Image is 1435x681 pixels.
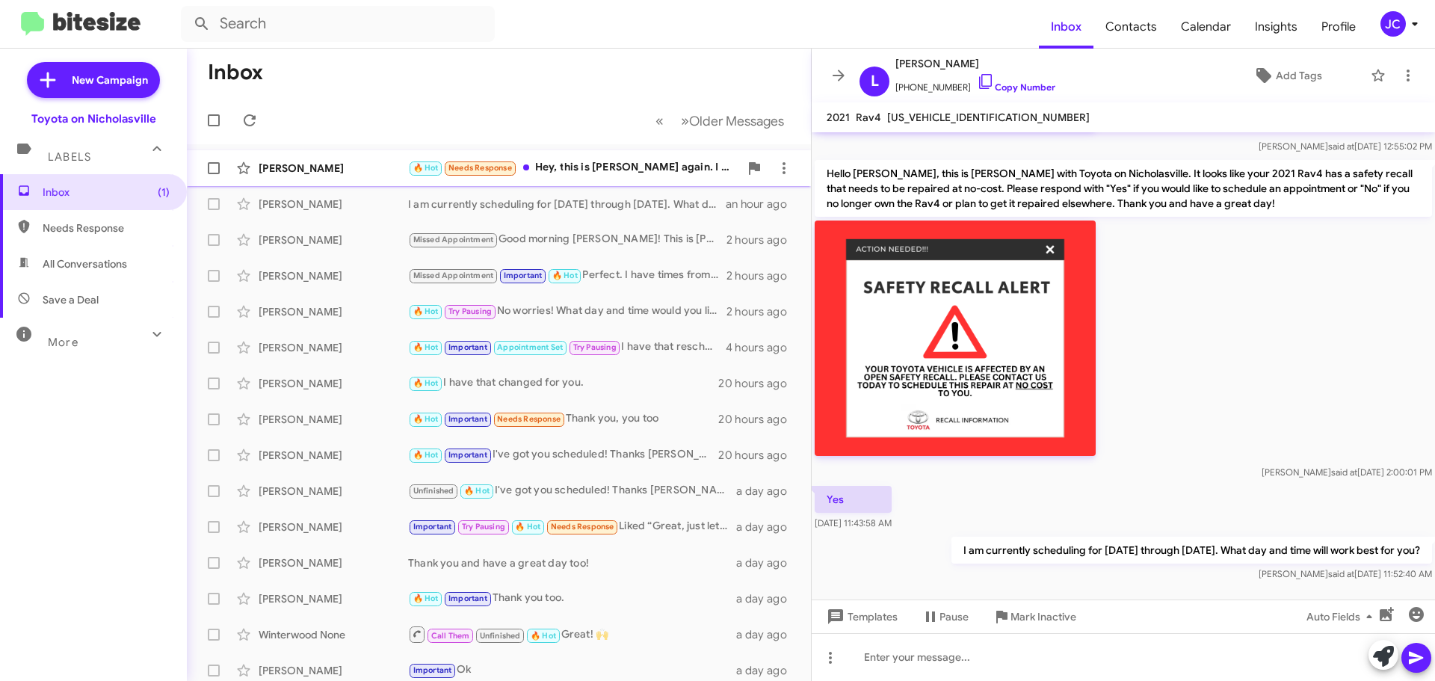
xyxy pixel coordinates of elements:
[1169,5,1243,49] a: Calendar
[448,594,487,603] span: Important
[408,303,726,320] div: No worries! What day and time would you like to reschedule?
[504,271,543,280] span: Important
[856,111,881,124] span: Rav4
[736,484,799,499] div: a day ago
[408,339,726,356] div: I have that rescheduled for you!
[480,631,521,641] span: Unfinished
[259,520,408,534] div: [PERSON_NAME]
[1331,466,1357,478] span: said at
[448,306,492,316] span: Try Pausing
[1306,603,1378,630] span: Auto Fields
[681,111,689,130] span: »
[413,522,452,531] span: Important
[259,197,408,212] div: [PERSON_NAME]
[1328,568,1354,579] span: said at
[259,304,408,319] div: [PERSON_NAME]
[408,518,736,535] div: Liked “Great, just let me know!”
[552,271,578,280] span: 🔥 Hot
[48,150,91,164] span: Labels
[408,375,718,392] div: I have that changed for you.
[726,232,799,247] div: 2 hours ago
[431,631,470,641] span: Call Them
[462,522,505,531] span: Try Pausing
[413,486,454,496] span: Unfinished
[1309,5,1368,49] a: Profile
[497,342,563,352] span: Appointment Set
[672,105,793,136] button: Next
[259,555,408,570] div: [PERSON_NAME]
[1210,62,1363,89] button: Add Tags
[413,235,494,244] span: Missed Appointment
[181,6,495,42] input: Search
[736,555,799,570] div: a day ago
[726,304,799,319] div: 2 hours ago
[408,555,736,570] div: Thank you and have a great day too!
[910,603,981,630] button: Pause
[259,484,408,499] div: [PERSON_NAME]
[259,340,408,355] div: [PERSON_NAME]
[259,268,408,283] div: [PERSON_NAME]
[413,594,439,603] span: 🔥 Hot
[1262,466,1432,478] span: [PERSON_NAME] [DATE] 2:00:01 PM
[259,232,408,247] div: [PERSON_NAME]
[158,185,170,200] span: (1)
[1380,11,1406,37] div: JC
[736,663,799,678] div: a day ago
[895,55,1055,73] span: [PERSON_NAME]
[827,111,850,124] span: 2021
[413,271,494,280] span: Missed Appointment
[1039,5,1093,49] a: Inbox
[497,414,561,424] span: Needs Response
[718,376,799,391] div: 20 hours ago
[413,378,439,388] span: 🔥 Hot
[448,450,487,460] span: Important
[977,81,1055,93] a: Copy Number
[1259,141,1432,152] span: [PERSON_NAME] [DATE] 12:55:02 PM
[408,231,726,248] div: Good morning [PERSON_NAME]! This is [PERSON_NAME] with Toyota on Nicholasville. I'm just followin...
[259,627,408,642] div: Winterwood None
[887,111,1090,124] span: [US_VEHICLE_IDENTIFICATION_NUMBER]
[259,448,408,463] div: [PERSON_NAME]
[726,197,799,212] div: an hour ago
[1294,603,1390,630] button: Auto Fields
[1243,5,1309,49] a: Insights
[31,111,156,126] div: Toyota on Nicholasville
[43,292,99,307] span: Save a Deal
[43,221,170,235] span: Needs Response
[815,160,1432,217] p: Hello [PERSON_NAME], this is [PERSON_NAME] with Toyota on Nicholasville. It looks like your 2021 ...
[573,342,617,352] span: Try Pausing
[726,340,799,355] div: 4 hours ago
[408,625,736,644] div: Great! 🙌
[939,603,969,630] span: Pause
[259,412,408,427] div: [PERSON_NAME]
[408,410,718,428] div: Thank you, you too
[48,336,78,349] span: More
[736,591,799,606] div: a day ago
[208,61,263,84] h1: Inbox
[1010,603,1076,630] span: Mark Inactive
[515,522,540,531] span: 🔥 Hot
[895,73,1055,95] span: [PHONE_NUMBER]
[408,197,726,212] div: I am currently scheduling for [DATE] through [DATE]. What day and time will work best for you?
[413,163,439,173] span: 🔥 Hot
[736,520,799,534] div: a day ago
[871,70,879,93] span: L
[27,62,160,98] a: New Campaign
[1093,5,1169,49] a: Contacts
[1368,11,1419,37] button: JC
[815,517,892,529] span: [DATE] 11:43:58 AM
[726,268,799,283] div: 2 hours ago
[464,486,490,496] span: 🔥 Hot
[1276,62,1322,89] span: Add Tags
[408,446,718,463] div: I've got you scheduled! Thanks [PERSON_NAME], have a great day!
[647,105,793,136] nav: Page navigation example
[1328,141,1354,152] span: said at
[815,486,892,513] p: Yes
[812,603,910,630] button: Templates
[1259,568,1432,579] span: [PERSON_NAME] [DATE] 11:52:40 AM
[448,414,487,424] span: Important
